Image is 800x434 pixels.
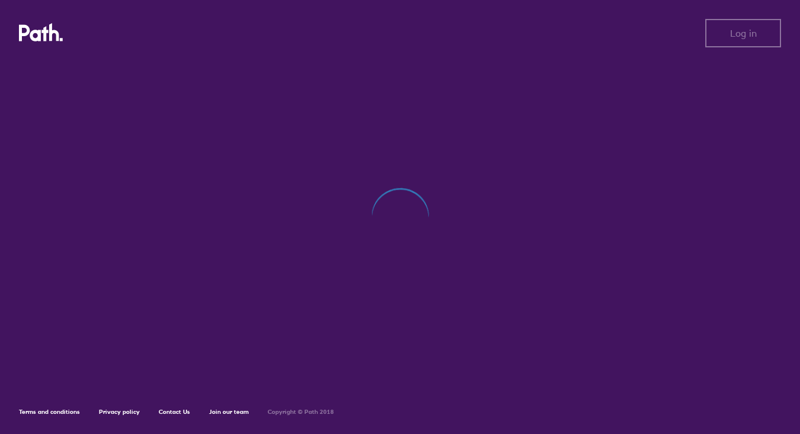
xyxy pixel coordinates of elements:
[99,408,140,416] a: Privacy policy
[209,408,249,416] a: Join our team
[159,408,190,416] a: Contact Us
[705,19,781,47] button: Log in
[730,28,757,38] span: Log in
[268,409,334,416] h6: Copyright © Path 2018
[19,408,80,416] a: Terms and conditions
